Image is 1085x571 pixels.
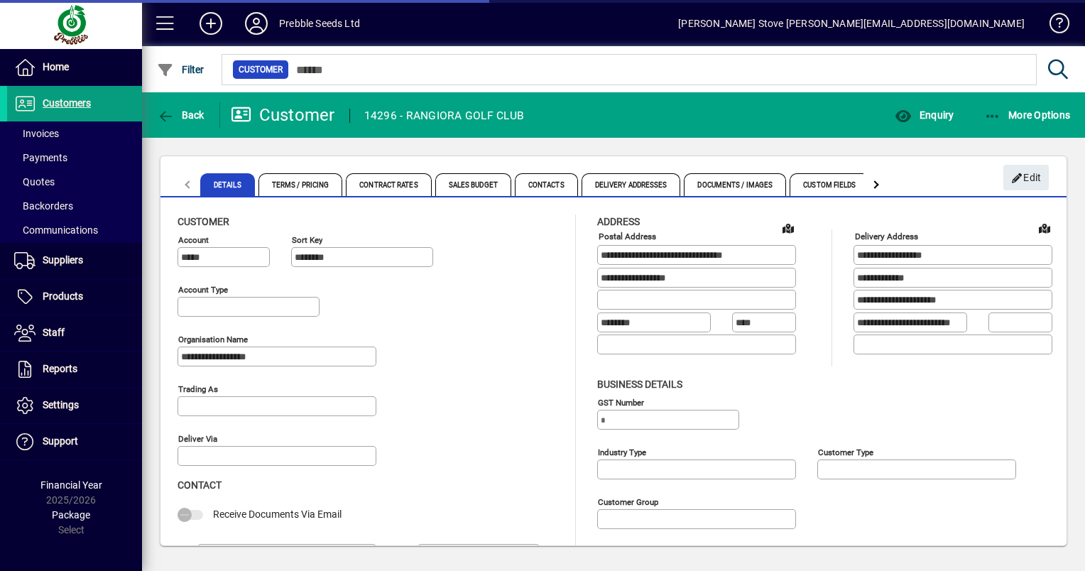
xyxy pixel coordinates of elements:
[43,254,83,266] span: Suppliers
[984,109,1071,121] span: More Options
[153,57,208,82] button: Filter
[7,170,142,194] a: Quotes
[43,435,78,447] span: Support
[178,384,218,394] mat-label: Trading as
[279,12,360,35] div: Prebble Seeds Ltd
[1033,217,1056,239] a: View on map
[7,279,142,315] a: Products
[43,290,83,302] span: Products
[14,224,98,236] span: Communications
[981,102,1074,128] button: More Options
[153,102,208,128] button: Back
[178,285,228,295] mat-label: Account Type
[43,363,77,374] span: Reports
[157,64,205,75] span: Filter
[292,235,322,245] mat-label: Sort key
[239,62,283,77] span: Customer
[14,128,59,139] span: Invoices
[7,315,142,351] a: Staff
[597,216,640,227] span: Address
[7,352,142,387] a: Reports
[43,97,91,109] span: Customers
[7,218,142,242] a: Communications
[364,104,525,127] div: 14296 - RANGIORA GOLF CLUB
[258,173,343,196] span: Terms / Pricing
[1011,166,1042,190] span: Edit
[777,217,800,239] a: View on map
[231,104,335,126] div: Customer
[598,496,658,506] mat-label: Customer group
[346,173,431,196] span: Contract Rates
[52,509,90,521] span: Package
[178,479,222,491] span: Contact
[7,194,142,218] a: Backorders
[435,173,511,196] span: Sales Budget
[515,173,578,196] span: Contacts
[1003,165,1049,190] button: Edit
[1039,3,1067,49] a: Knowledge Base
[678,12,1025,35] div: [PERSON_NAME] Stove [PERSON_NAME][EMAIL_ADDRESS][DOMAIN_NAME]
[200,173,255,196] span: Details
[178,434,217,444] mat-label: Deliver via
[14,176,55,187] span: Quotes
[43,399,79,410] span: Settings
[818,447,873,457] mat-label: Customer type
[684,173,786,196] span: Documents / Images
[7,424,142,459] a: Support
[178,335,248,344] mat-label: Organisation name
[7,388,142,423] a: Settings
[178,216,229,227] span: Customer
[597,379,682,390] span: Business details
[43,327,65,338] span: Staff
[7,243,142,278] a: Suppliers
[790,173,869,196] span: Custom Fields
[598,397,644,407] mat-label: GST Number
[213,509,342,520] span: Receive Documents Via Email
[895,109,954,121] span: Enquiry
[582,173,681,196] span: Delivery Addresses
[234,11,279,36] button: Profile
[14,152,67,163] span: Payments
[40,479,102,491] span: Financial Year
[188,11,234,36] button: Add
[891,102,957,128] button: Enquiry
[7,121,142,146] a: Invoices
[14,200,73,212] span: Backorders
[43,61,69,72] span: Home
[157,109,205,121] span: Back
[598,447,646,457] mat-label: Industry type
[178,235,209,245] mat-label: Account
[142,102,220,128] app-page-header-button: Back
[7,146,142,170] a: Payments
[7,50,142,85] a: Home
